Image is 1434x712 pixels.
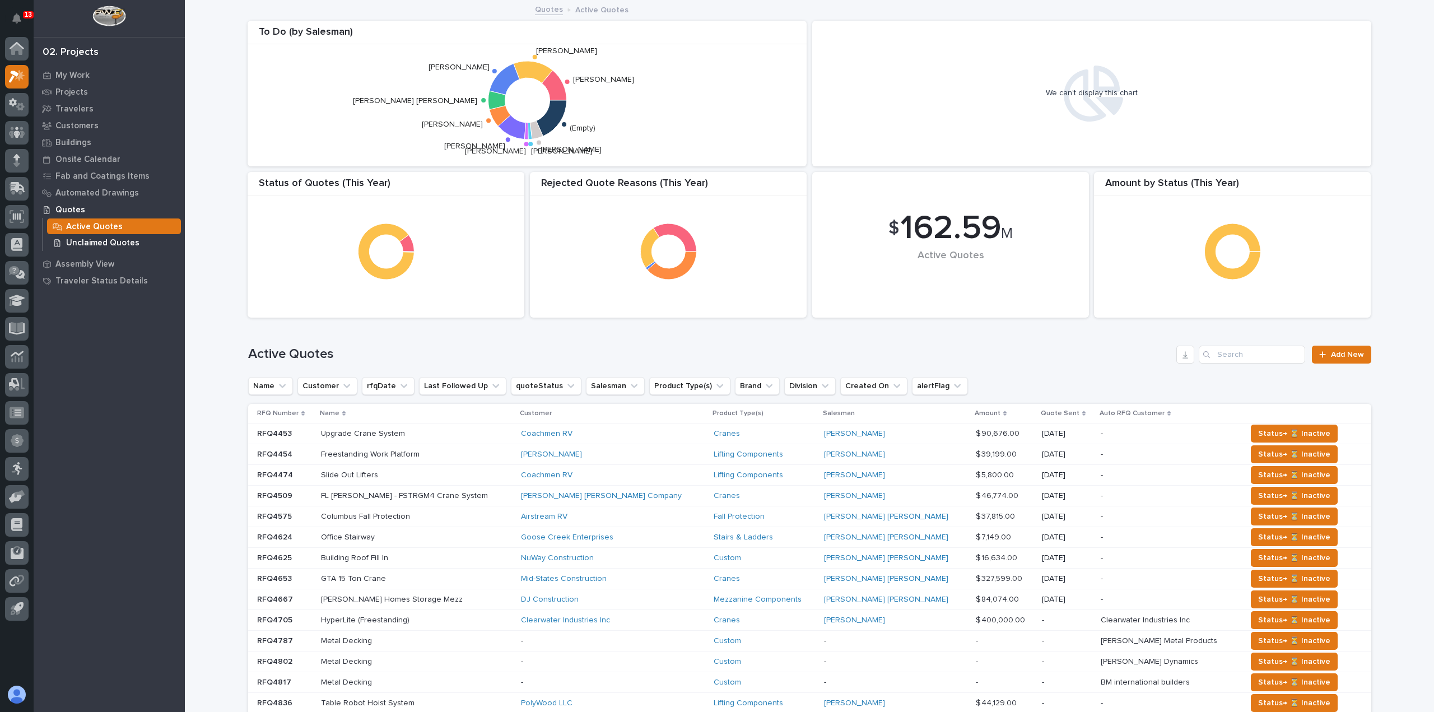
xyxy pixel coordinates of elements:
p: Auto RFQ Customer [1100,407,1165,420]
p: [DATE] [1042,491,1092,501]
text: [PERSON_NAME] [536,48,597,55]
a: Cranes [714,574,740,584]
a: Goose Creek Enterprises [521,533,613,542]
button: rfqDate [362,377,415,395]
tr: RFQ4575RFQ4575 Columbus Fall ProtectionColumbus Fall Protection Airstream RV Fall Protection [PER... [248,506,1371,527]
a: DJ Construction [521,595,579,604]
button: Status→ ⏳ Inactive [1251,653,1338,671]
a: PolyWood LLC [521,699,572,708]
p: [DATE] [1042,553,1092,563]
p: RFQ4454 [257,448,295,459]
div: To Do (by Salesman) [248,26,807,45]
text: [PERSON_NAME] [531,147,592,155]
p: RFQ4453 [257,427,294,439]
p: - [1042,657,1092,667]
button: Status→ ⏳ Inactive [1251,487,1338,505]
img: Workspace Logo [92,6,125,26]
p: - [1101,427,1105,439]
p: Product Type(s) [713,407,763,420]
span: Status→ ⏳ Inactive [1258,634,1330,648]
p: - [976,634,980,646]
button: Brand [735,377,780,395]
p: $ 37,815.00 [976,510,1017,522]
p: GTA 15 Ton Crane [321,572,388,584]
a: Buildings [34,134,185,151]
a: Unclaimed Quotes [43,235,185,250]
a: Cranes [714,616,740,625]
a: [PERSON_NAME] [PERSON_NAME] [824,574,948,584]
a: [PERSON_NAME] [PERSON_NAME] [824,595,948,604]
p: Slide Out Lifters [321,468,380,480]
p: RFQ4625 [257,551,294,563]
button: Status→ ⏳ Inactive [1251,570,1338,588]
span: Status→ ⏳ Inactive [1258,551,1330,565]
p: Projects [55,87,88,97]
a: [PERSON_NAME] [824,699,885,708]
p: Traveler Status Details [55,276,148,286]
a: Mid-States Construction [521,574,607,584]
button: Status→ ⏳ Inactive [1251,508,1338,525]
p: Customer [520,407,552,420]
p: RFQ4624 [257,530,295,542]
a: [PERSON_NAME] [521,450,582,459]
div: Notifications13 [14,13,29,31]
button: Status→ ⏳ Inactive [1251,632,1338,650]
a: Active Quotes [43,218,185,234]
p: BM international builders [1101,676,1192,687]
text: [PERSON_NAME] [PERSON_NAME] [352,97,477,105]
a: [PERSON_NAME] [PERSON_NAME] Company [521,491,682,501]
p: 13 [25,11,32,18]
p: - [521,678,705,687]
a: [PERSON_NAME] [824,450,885,459]
span: Status→ ⏳ Inactive [1258,510,1330,523]
tr: RFQ4802RFQ4802 Metal DeckingMetal Decking -Custom --- -[PERSON_NAME] Dynamics[PERSON_NAME] Dynami... [248,651,1371,672]
p: Quotes [55,205,85,215]
a: Mezzanine Components [714,595,802,604]
p: RFQ4817 [257,676,294,687]
p: Salesman [823,407,855,420]
p: - [824,657,967,667]
a: Stairs & Ladders [714,533,773,542]
a: [PERSON_NAME] [824,491,885,501]
div: Status of Quotes (This Year) [248,178,524,196]
p: Metal Decking [321,676,374,687]
p: - [976,655,980,667]
p: RFQ4575 [257,510,294,522]
a: [PERSON_NAME] [PERSON_NAME] [824,533,948,542]
a: Travelers [34,100,185,117]
p: - [1101,696,1105,708]
a: Coachmen RV [521,471,572,480]
div: We can't display this chart [1046,89,1138,98]
a: Projects [34,83,185,100]
a: Onsite Calendar [34,151,185,167]
p: Assembly View [55,259,114,269]
p: - [1042,616,1092,625]
p: RFQ4474 [257,468,295,480]
p: - [521,657,705,667]
tr: RFQ4509RFQ4509 FL [PERSON_NAME] - FSTRGM4 Crane SystemFL [PERSON_NAME] - FSTRGM4 Crane System [PE... [248,486,1371,506]
a: My Work [34,67,185,83]
span: Add New [1331,351,1364,359]
tr: RFQ4787RFQ4787 Metal DeckingMetal Decking -Custom --- -[PERSON_NAME] Metal Products[PERSON_NAME] ... [248,631,1371,651]
button: Last Followed Up [419,377,506,395]
p: $ 46,774.00 [976,489,1021,501]
p: - [824,678,967,687]
text: [PERSON_NAME] [444,142,505,150]
div: Active Quotes [831,250,1070,285]
p: - [1101,448,1105,459]
p: RFQ4667 [257,593,295,604]
span: 162.59 [900,212,1001,245]
p: Active Quotes [66,222,123,232]
tr: RFQ4817RFQ4817 Metal DeckingMetal Decking -Custom --- -BM international buildersBM international ... [248,672,1371,693]
a: Assembly View [34,255,185,272]
button: Status→ ⏳ Inactive [1251,466,1338,484]
p: $ 84,074.00 [976,593,1021,604]
button: Status→ ⏳ Inactive [1251,549,1338,567]
button: Status→ ⏳ Inactive [1251,425,1338,443]
button: Division [784,377,836,395]
p: RFQ4509 [257,489,295,501]
span: Status→ ⏳ Inactive [1258,655,1330,668]
button: Notifications [5,7,29,30]
a: Traveler Status Details [34,272,185,289]
p: - [1042,699,1092,708]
